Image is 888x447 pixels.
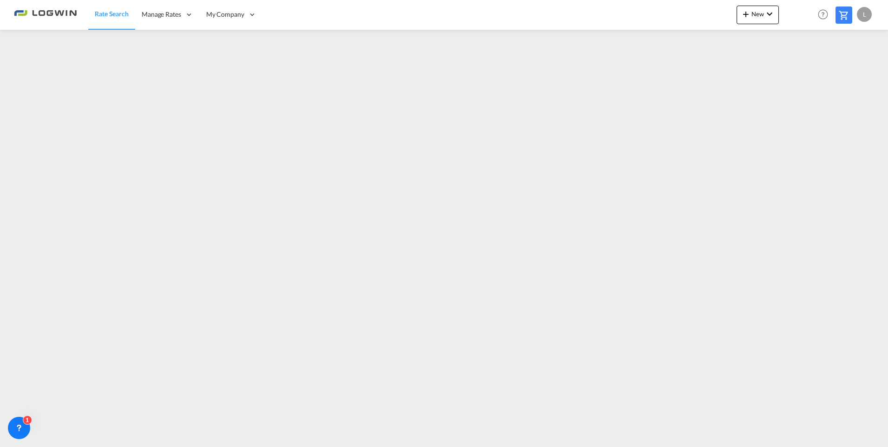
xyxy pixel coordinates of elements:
[95,10,129,18] span: Rate Search
[815,7,831,22] span: Help
[14,4,77,25] img: 2761ae10d95411efa20a1f5e0282d2d7.png
[142,10,181,19] span: Manage Rates
[737,6,779,24] button: icon-plus 400-fgNewicon-chevron-down
[206,10,244,19] span: My Company
[857,7,872,22] div: L
[815,7,836,23] div: Help
[764,8,775,20] md-icon: icon-chevron-down
[740,8,751,20] md-icon: icon-plus 400-fg
[740,10,775,18] span: New
[7,398,39,433] iframe: Chat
